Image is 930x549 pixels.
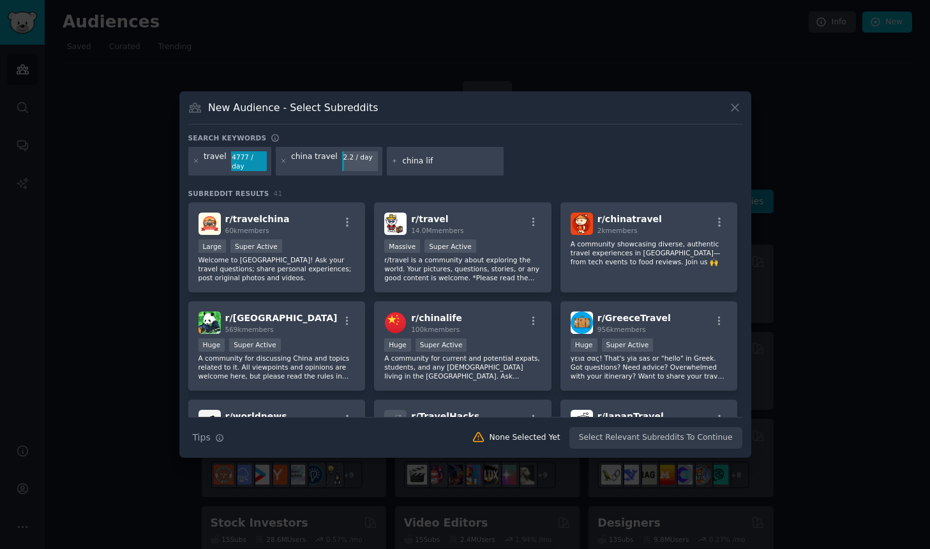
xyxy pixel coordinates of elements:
p: γεια σας! That's yia sas or "hello" in Greek. Got questions? Need advice? Overwhelmed with your i... [571,354,728,380]
button: Tips [188,426,229,449]
input: New Keyword [402,156,499,167]
span: r/ TravelHacks [411,411,479,421]
span: 2k members [597,227,638,234]
img: chinalife [384,312,407,334]
img: travel [384,213,407,235]
div: Super Active [424,239,476,253]
span: r/ chinatravel [597,214,662,224]
div: Huge [571,338,597,352]
div: Super Active [229,338,281,352]
img: travelchina [199,213,221,235]
span: r/ travelchina [225,214,290,224]
span: Tips [193,431,211,444]
p: r/travel is a community about exploring the world. Your pictures, questions, stories, or any good... [384,255,541,282]
span: 956k members [597,326,646,333]
span: 14.0M members [411,227,463,234]
div: Massive [384,239,420,253]
img: GreeceTravel [571,312,593,334]
div: None Selected Yet [490,432,560,444]
span: 41 [274,190,283,197]
div: Large [199,239,227,253]
span: r/ worldnews [225,411,287,421]
div: Super Active [602,338,654,352]
p: A community showcasing diverse, authentic travel experiences in [GEOGRAPHIC_DATA]—from tech event... [571,239,728,266]
span: 569k members [225,326,274,333]
img: worldnews [199,410,221,432]
img: chinatravel [571,213,593,235]
p: A community for current and potential expats, students, and any [DEMOGRAPHIC_DATA] living in the ... [384,354,541,380]
span: r/ chinalife [411,313,462,323]
span: 60k members [225,227,269,234]
span: 100k members [411,326,460,333]
div: Huge [199,338,225,352]
div: travel [204,151,227,172]
div: 2.2 / day [342,151,378,163]
p: Welcome to [GEOGRAPHIC_DATA]! Ask your travel questions; share personal experiences; post origina... [199,255,356,282]
img: China [199,312,221,334]
div: Super Active [416,338,467,352]
h3: Search keywords [188,133,267,142]
p: A community for discussing China and topics related to it. All viewpoints and opinions are welcom... [199,354,356,380]
span: r/ [GEOGRAPHIC_DATA] [225,313,338,323]
div: Huge [384,338,411,352]
span: r/ GreeceTravel [597,313,671,323]
img: JapanTravel [571,410,593,432]
h3: New Audience - Select Subreddits [208,101,378,114]
div: china travel [291,151,338,172]
span: Subreddit Results [188,189,269,198]
div: 4777 / day [231,151,267,172]
span: r/ travel [411,214,449,224]
div: Super Active [230,239,282,253]
span: r/ JapanTravel [597,411,664,421]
